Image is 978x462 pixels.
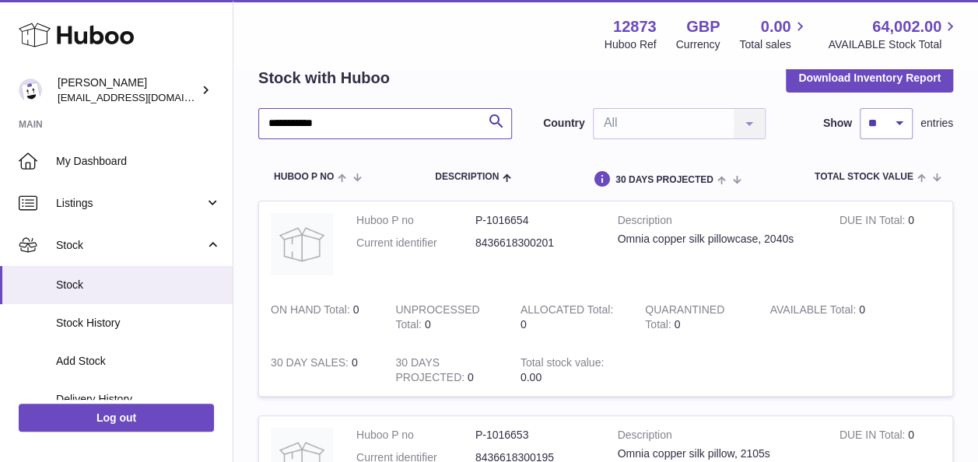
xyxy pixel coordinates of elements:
[840,429,908,445] strong: DUE IN Total
[395,356,468,387] strong: 30 DAYS PROJECTED
[786,64,953,92] button: Download Inventory Report
[618,213,816,232] strong: Description
[759,291,883,344] td: 0
[739,37,808,52] span: Total sales
[815,172,913,182] span: Total stock value
[58,91,229,103] span: [EMAIL_ADDRESS][DOMAIN_NAME]
[56,238,205,253] span: Stock
[615,175,713,185] span: 30 DAYS PROJECTED
[739,16,808,52] a: 0.00 Total sales
[828,16,959,52] a: 64,002.00 AVAILABLE Stock Total
[356,213,475,228] dt: Huboo P no
[56,354,221,369] span: Add Stock
[56,278,221,292] span: Stock
[19,79,42,102] img: tikhon.oleinikov@sleepandglow.com
[509,291,633,344] td: 0
[475,213,594,228] dd: P-1016654
[605,37,657,52] div: Huboo Ref
[613,16,657,37] strong: 12873
[770,303,859,320] strong: AVAILABLE Total
[259,291,384,344] td: 0
[872,16,941,37] span: 64,002.00
[645,303,724,334] strong: QUARANTINED Total
[56,316,221,331] span: Stock History
[259,344,384,397] td: 0
[521,303,613,320] strong: ALLOCATED Total
[356,236,475,250] dt: Current identifier
[395,303,479,334] strong: UNPROCESSED Total
[761,16,791,37] span: 0.00
[618,446,816,461] div: Omnia copper silk pillow, 2105s
[271,356,352,373] strong: 30 DAY SALES
[435,172,499,182] span: Description
[521,371,542,383] span: 0.00
[828,37,959,52] span: AVAILABLE Stock Total
[618,428,816,446] strong: Description
[676,37,720,52] div: Currency
[274,172,334,182] span: Huboo P no
[384,344,508,397] td: 0
[674,318,680,331] span: 0
[828,201,952,291] td: 0
[920,116,953,131] span: entries
[475,428,594,443] dd: P-1016653
[823,116,852,131] label: Show
[686,16,720,37] strong: GBP
[56,392,221,407] span: Delivery History
[356,428,475,443] dt: Huboo P no
[56,154,221,169] span: My Dashboard
[271,213,333,275] img: product image
[840,214,908,230] strong: DUE IN Total
[618,232,816,247] div: Omnia copper silk pillowcase, 2040s
[271,303,353,320] strong: ON HAND Total
[56,196,205,211] span: Listings
[19,404,214,432] a: Log out
[258,68,390,89] h2: Stock with Huboo
[475,236,594,250] dd: 8436618300201
[543,116,585,131] label: Country
[521,356,604,373] strong: Total stock value
[58,75,198,105] div: [PERSON_NAME]
[384,291,508,344] td: 0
